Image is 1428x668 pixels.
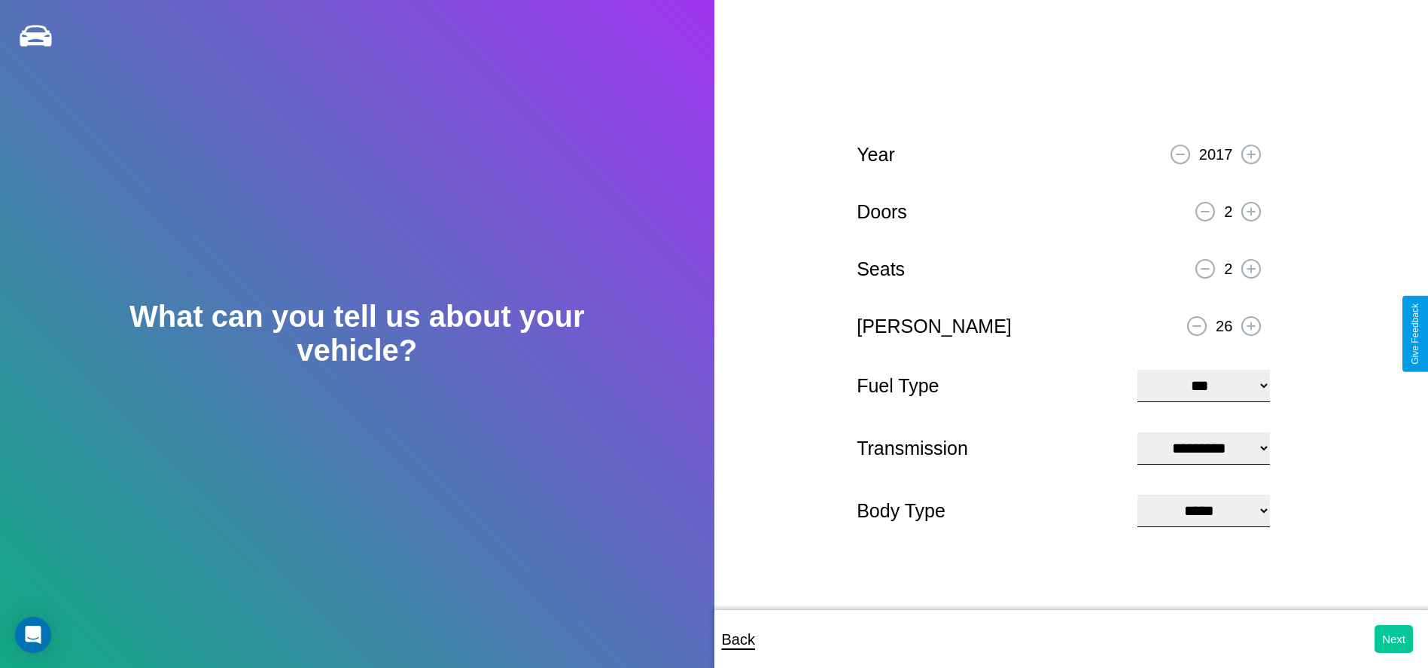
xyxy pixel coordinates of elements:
[72,300,643,368] h2: What can you tell us about your vehicle?
[1224,198,1232,225] p: 2
[857,138,895,172] p: Year
[857,494,1122,528] p: Body Type
[857,252,905,286] p: Seats
[1199,141,1233,168] p: 2017
[857,195,907,229] p: Doors
[1375,625,1413,653] button: Next
[857,310,1012,343] p: [PERSON_NAME]
[15,617,51,653] div: Open Intercom Messenger
[1216,313,1232,340] p: 26
[857,432,1122,465] p: Transmission
[722,626,755,653] p: Back
[1224,255,1232,282] p: 2
[857,369,1122,403] p: Fuel Type
[1410,303,1420,365] div: Give Feedback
